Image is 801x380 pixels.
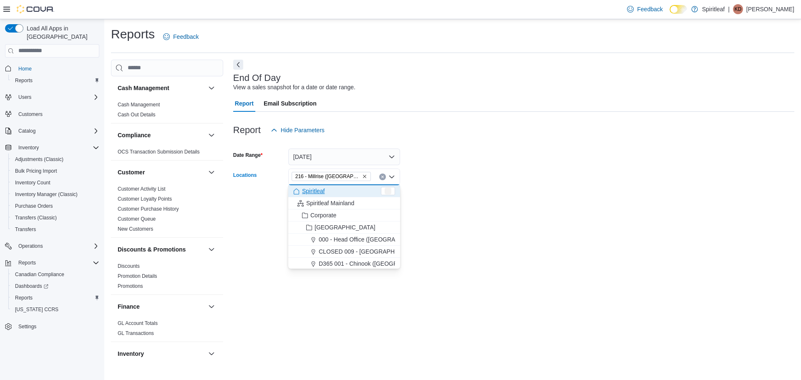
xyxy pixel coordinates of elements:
[15,294,33,301] span: Reports
[233,73,281,83] h3: End Of Day
[702,4,725,14] p: Spiritleaf
[118,283,143,289] a: Promotions
[8,212,103,224] button: Transfers (Classic)
[12,189,81,199] a: Inventory Manager (Classic)
[379,174,386,180] button: Clear input
[233,83,355,92] div: View a sales snapshot for a date or date range.
[315,223,375,232] span: [GEOGRAPHIC_DATA]
[288,148,400,165] button: [DATE]
[15,306,58,313] span: [US_STATE] CCRS
[233,125,261,135] h3: Report
[15,64,35,74] a: Home
[2,320,103,332] button: Settings
[15,214,57,221] span: Transfers (Classic)
[18,65,32,72] span: Home
[118,186,166,192] span: Customer Activity List
[306,199,354,207] span: Spiritleaf Mainland
[233,152,263,159] label: Date Range
[8,189,103,200] button: Inventory Manager (Classic)
[118,263,140,269] a: Discounts
[118,273,157,279] a: Promotion Details
[18,243,43,249] span: Operations
[118,216,156,222] span: Customer Queue
[2,91,103,103] button: Users
[746,4,794,14] p: [PERSON_NAME]
[2,142,103,154] button: Inventory
[15,77,33,84] span: Reports
[118,330,154,337] span: GL Transactions
[118,302,205,311] button: Finance
[267,122,328,138] button: Hide Parameters
[15,168,57,174] span: Bulk Pricing Import
[12,213,60,223] a: Transfers (Classic)
[292,172,371,181] span: 216 - Millrise (Calgary)
[15,203,53,209] span: Purchase Orders
[118,168,205,176] button: Customer
[15,191,78,198] span: Inventory Manager (Classic)
[111,261,223,294] div: Discounts & Promotions
[12,201,99,211] span: Purchase Orders
[12,224,39,234] a: Transfers
[15,226,36,233] span: Transfers
[624,1,666,18] a: Feedback
[111,100,223,123] div: Cash Management
[15,126,99,136] span: Catalog
[12,154,67,164] a: Adjustments (Classic)
[281,126,325,134] span: Hide Parameters
[264,95,317,112] span: Email Subscription
[118,196,172,202] a: Customer Loyalty Points
[160,28,202,45] a: Feedback
[18,111,43,118] span: Customers
[15,109,99,119] span: Customers
[233,60,243,70] button: Next
[18,323,36,330] span: Settings
[15,258,99,268] span: Reports
[207,244,217,254] button: Discounts & Promotions
[118,131,151,139] h3: Compliance
[12,75,99,86] span: Reports
[118,320,158,327] span: GL Account Totals
[670,5,687,14] input: Dark Mode
[12,166,99,176] span: Bulk Pricing Import
[12,269,68,279] a: Canadian Compliance
[118,226,153,232] span: New Customers
[207,83,217,93] button: Cash Management
[173,33,199,41] span: Feedback
[118,206,179,212] span: Customer Purchase History
[15,321,99,332] span: Settings
[111,26,155,43] h1: Reports
[362,174,367,179] button: Remove 216 - Millrise (Calgary) from selection in this group
[12,305,62,315] a: [US_STATE] CCRS
[15,283,48,289] span: Dashboards
[5,59,99,355] nav: Complex example
[728,4,730,14] p: |
[735,4,742,14] span: KD
[288,246,400,258] button: CLOSED 009 - [GEOGRAPHIC_DATA].
[235,95,254,112] span: Report
[15,63,99,74] span: Home
[12,75,36,86] a: Reports
[12,269,99,279] span: Canadian Compliance
[118,131,205,139] button: Compliance
[12,154,99,164] span: Adjustments (Classic)
[207,130,217,140] button: Compliance
[118,102,160,108] a: Cash Management
[15,179,50,186] span: Inventory Count
[8,154,103,165] button: Adjustments (Classic)
[2,125,103,137] button: Catalog
[15,92,99,102] span: Users
[319,259,437,268] span: D365 001 - Chinook ([GEOGRAPHIC_DATA])
[2,257,103,269] button: Reports
[111,184,223,237] div: Customer
[118,84,169,92] h3: Cash Management
[288,185,400,197] button: Spiritleaf
[12,293,99,303] span: Reports
[12,178,54,188] a: Inventory Count
[15,126,39,136] button: Catalog
[118,101,160,108] span: Cash Management
[288,197,400,209] button: Spiritleaf Mainland
[15,143,42,153] button: Inventory
[2,108,103,120] button: Customers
